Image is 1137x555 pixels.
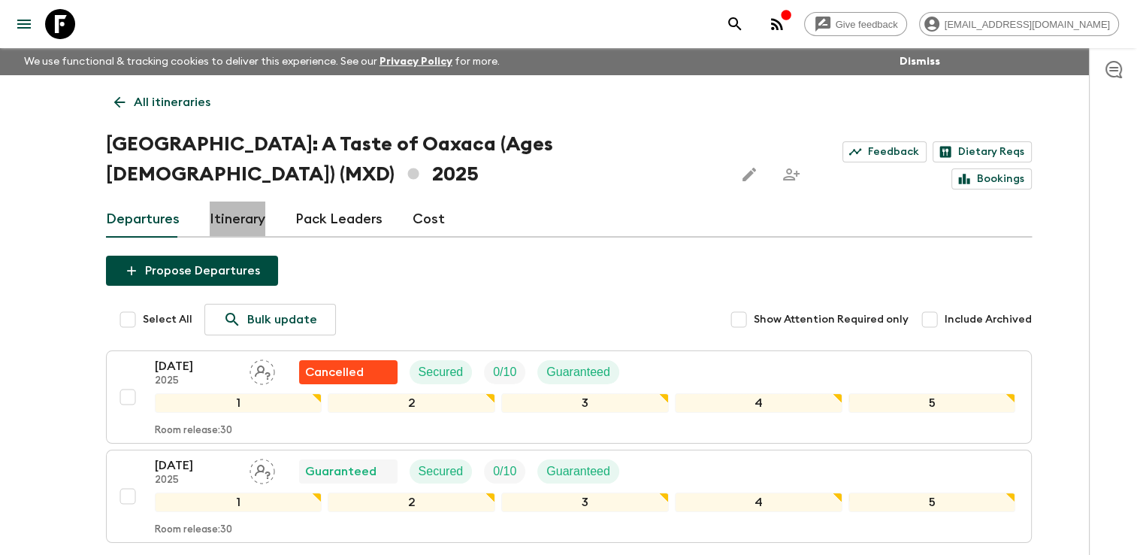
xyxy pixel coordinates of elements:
span: Assign pack leader [249,364,275,376]
p: Bulk update [247,311,317,329]
p: We use functional & tracking cookies to deliver this experience. See our for more. [18,48,506,75]
a: Feedback [842,141,927,162]
button: Propose Departures [106,256,278,286]
p: 0 / 10 [493,462,516,481]
div: Trip Fill [484,459,525,484]
p: Secured [419,363,464,381]
a: Bookings [951,168,1032,190]
button: Edit this itinerary [734,159,764,190]
p: Guaranteed [305,462,376,481]
h1: [GEOGRAPHIC_DATA]: A Taste of Oaxaca (Ages [DEMOGRAPHIC_DATA]) (MXD) 2025 [106,129,723,190]
div: 5 [848,393,1016,413]
p: Cancelled [305,363,364,381]
div: Flash Pack cancellation [299,360,398,384]
p: [DATE] [155,456,237,475]
p: Guaranteed [546,363,610,381]
button: search adventures [720,9,750,39]
button: Dismiss [896,51,944,72]
button: [DATE]2025Assign pack leaderFlash Pack cancellationSecuredTrip FillGuaranteed12345Room release:30 [106,350,1032,444]
span: Include Archived [945,312,1032,327]
p: Room release: 30 [155,524,232,536]
a: Privacy Policy [380,56,452,67]
a: Pack Leaders [295,202,383,238]
span: Give feedback [827,19,906,30]
a: Itinerary [210,202,265,238]
div: 2 [328,493,495,512]
p: Secured [419,462,464,481]
span: Show Attention Required only [754,312,909,327]
div: 5 [848,493,1016,512]
a: Departures [106,202,180,238]
div: [EMAIL_ADDRESS][DOMAIN_NAME] [919,12,1119,36]
p: Guaranteed [546,462,610,481]
div: Secured [410,459,473,484]
p: All itineraries [134,93,210,111]
a: Bulk update [204,304,336,335]
div: 1 [155,493,322,512]
p: Room release: 30 [155,425,232,437]
div: 3 [501,393,669,413]
a: All itineraries [106,87,219,117]
div: 4 [675,493,842,512]
div: Secured [410,360,473,384]
p: 0 / 10 [493,363,516,381]
span: Select All [143,312,192,327]
div: Trip Fill [484,360,525,384]
button: [DATE]2025Assign pack leaderGuaranteedSecuredTrip FillGuaranteed12345Room release:30 [106,450,1032,543]
p: [DATE] [155,357,237,375]
span: [EMAIL_ADDRESS][DOMAIN_NAME] [936,19,1118,30]
span: Assign pack leader [249,463,275,475]
a: Dietary Reqs [933,141,1032,162]
div: 4 [675,393,842,413]
p: 2025 [155,375,237,387]
button: menu [9,9,39,39]
a: Cost [413,202,445,238]
div: 3 [501,493,669,512]
p: 2025 [155,475,237,487]
span: Share this itinerary [776,159,806,190]
div: 1 [155,393,322,413]
div: 2 [328,393,495,413]
a: Give feedback [804,12,907,36]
